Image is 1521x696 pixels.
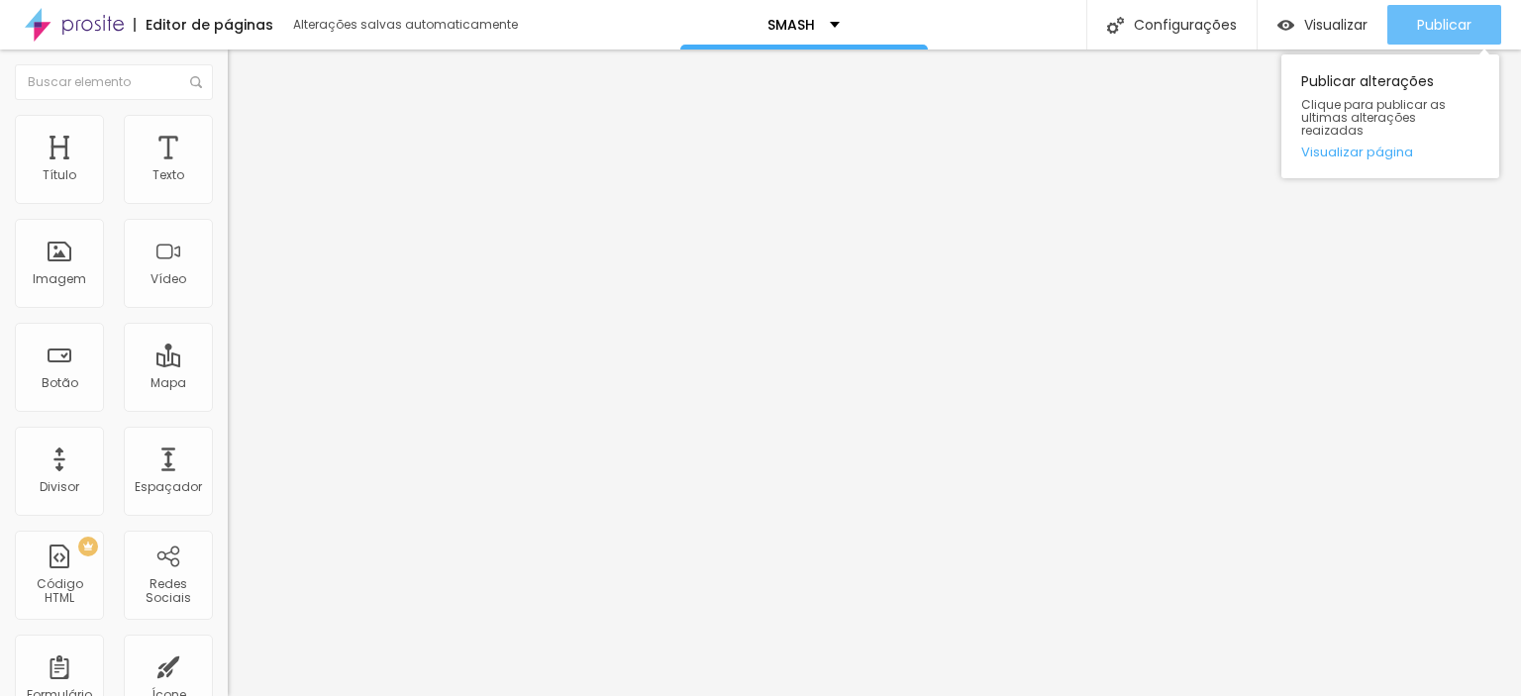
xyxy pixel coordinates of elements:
div: Texto [152,168,184,182]
div: Publicar alterações [1281,54,1499,178]
button: Visualizar [1258,5,1387,45]
span: Visualizar [1304,17,1368,33]
div: Imagem [33,272,86,286]
div: Espaçador [135,480,202,494]
div: Editor de páginas [134,18,273,32]
img: Icone [1107,17,1124,34]
input: Buscar elemento [15,64,213,100]
button: Publicar [1387,5,1501,45]
div: Mapa [151,376,186,390]
div: Código HTML [20,577,98,606]
img: Icone [190,76,202,88]
a: Visualizar página [1301,146,1479,158]
div: Vídeo [151,272,186,286]
div: Botão [42,376,78,390]
span: Publicar [1417,17,1471,33]
span: Clique para publicar as ultimas alterações reaizadas [1301,98,1479,138]
img: view-1.svg [1277,17,1294,34]
iframe: Editor [228,50,1521,696]
div: Título [43,168,76,182]
div: Alterações salvas automaticamente [293,19,521,31]
div: Redes Sociais [129,577,207,606]
div: Divisor [40,480,79,494]
p: SMASH [767,18,815,32]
